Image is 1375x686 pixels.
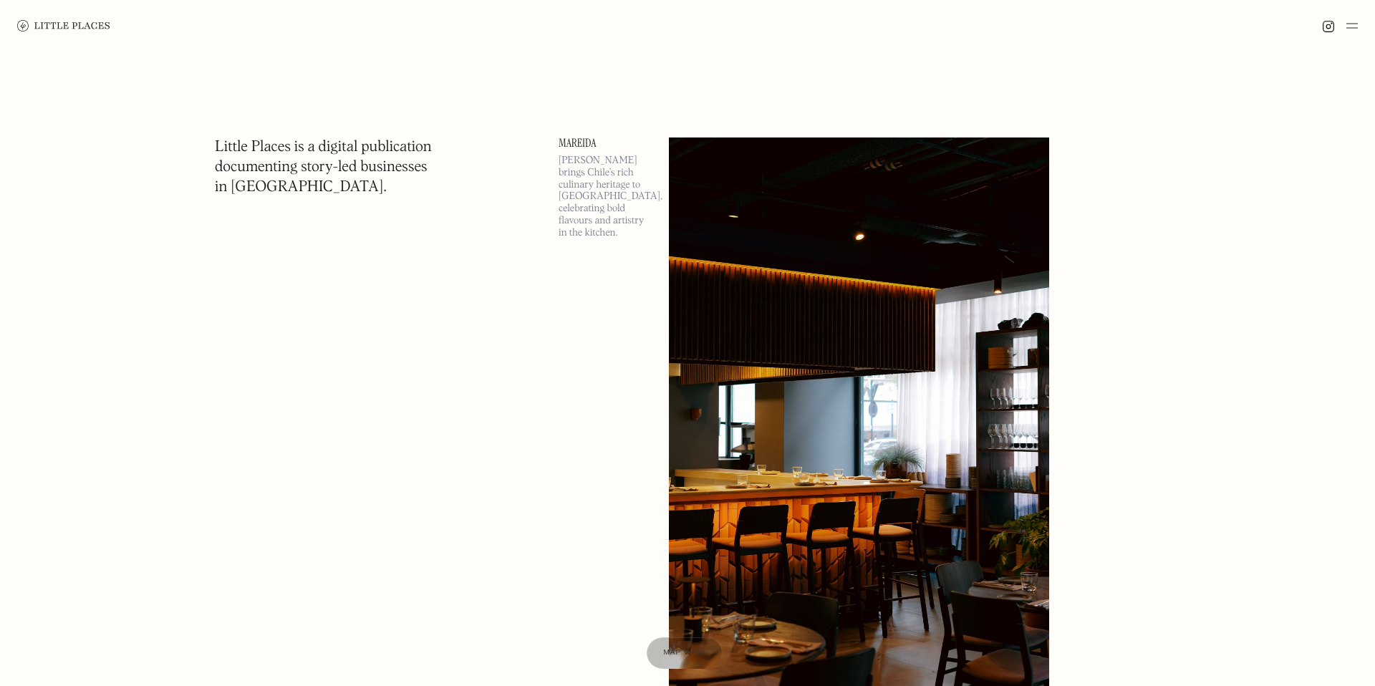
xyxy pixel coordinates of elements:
a: Mareida [559,137,652,149]
p: [PERSON_NAME] brings Chile’s rich culinary heritage to [GEOGRAPHIC_DATA], celebrating bold flavou... [559,155,652,239]
span: Map view [664,649,705,657]
img: Mareida [669,137,1049,686]
a: Map view [647,637,723,669]
h1: Little Places is a digital publication documenting story-led businesses in [GEOGRAPHIC_DATA]. [215,137,432,198]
